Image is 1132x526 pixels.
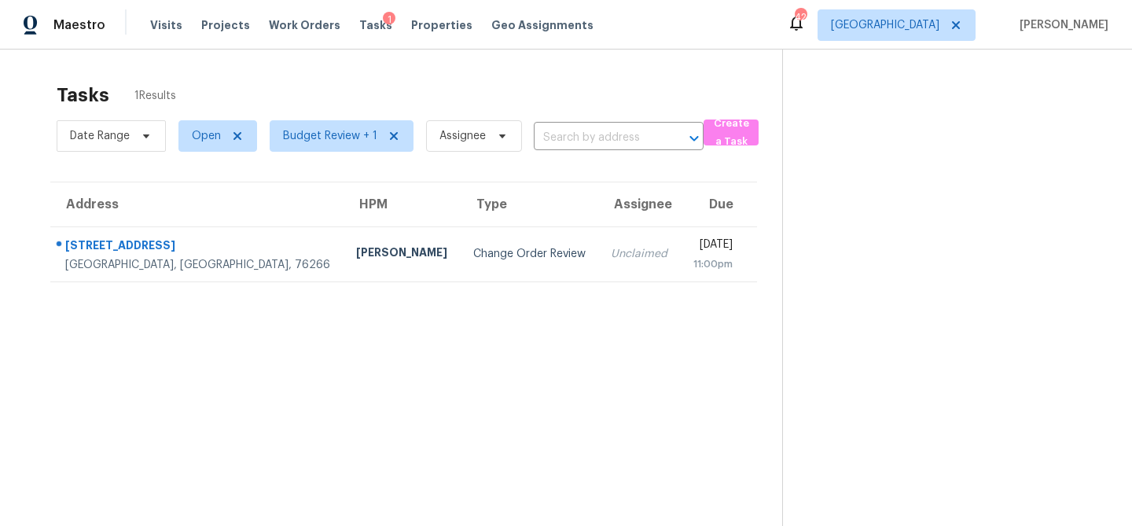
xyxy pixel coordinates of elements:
span: Visits [150,17,182,33]
input: Search by address [534,126,660,150]
span: Budget Review + 1 [283,128,377,144]
span: 1 Results [134,88,176,104]
span: [PERSON_NAME] [1013,17,1108,33]
span: Open [192,128,221,144]
div: 1 [383,12,395,28]
div: [PERSON_NAME] [356,245,448,264]
button: Create a Task [704,120,759,145]
div: [DATE] [693,237,733,256]
span: Date Range [70,128,130,144]
h2: Tasks [57,87,109,103]
th: HPM [344,182,461,226]
span: Projects [201,17,250,33]
div: [GEOGRAPHIC_DATA], [GEOGRAPHIC_DATA], 76266 [65,257,331,273]
span: Tasks [359,20,392,31]
th: Assignee [598,182,680,226]
div: 42 [795,9,806,25]
span: Properties [411,17,472,33]
span: Work Orders [269,17,340,33]
span: Assignee [439,128,486,144]
th: Address [50,182,344,226]
span: Create a Task [711,115,751,151]
span: [GEOGRAPHIC_DATA] [831,17,939,33]
div: [STREET_ADDRESS] [65,237,331,257]
div: Change Order Review [473,246,586,262]
th: Due [681,182,757,226]
div: 11:00pm [693,256,733,272]
span: Geo Assignments [491,17,594,33]
th: Type [461,182,599,226]
span: Maestro [53,17,105,33]
div: Unclaimed [611,246,667,262]
button: Open [683,127,705,149]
